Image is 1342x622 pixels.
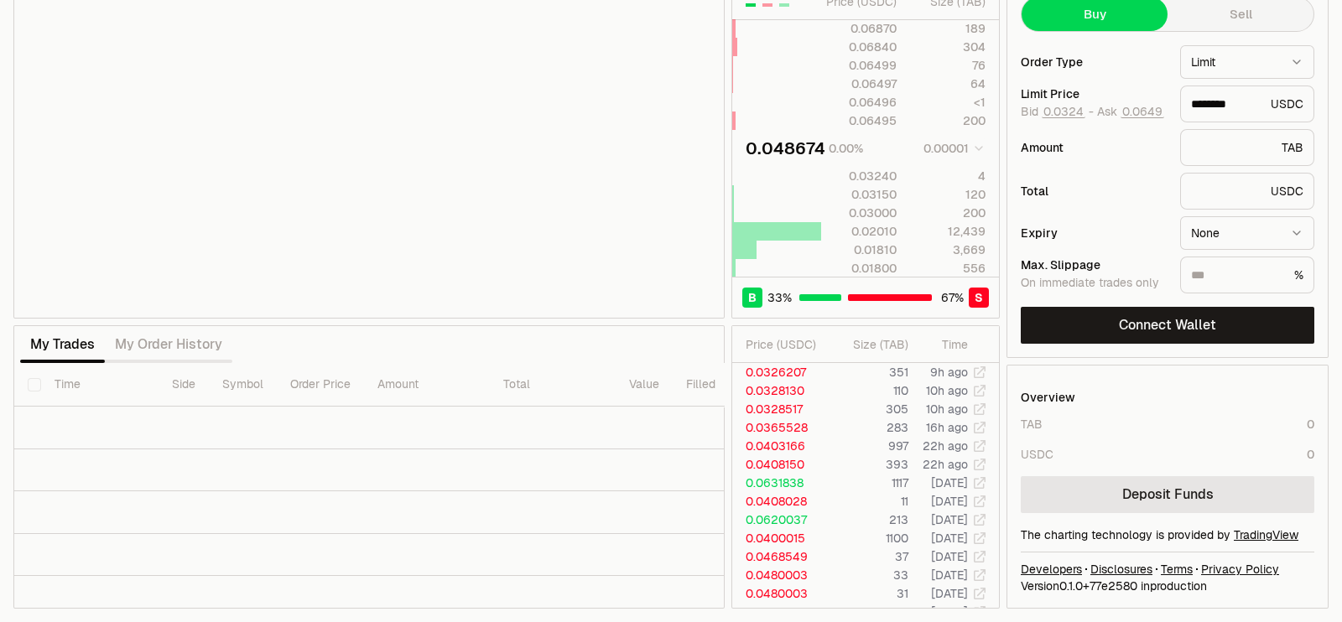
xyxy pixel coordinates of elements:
[673,363,731,407] th: Filled
[1161,561,1193,578] a: Terms
[822,205,897,221] div: 0.03000
[1021,185,1167,197] div: Total
[1021,105,1094,120] span: Bid -
[732,511,830,529] td: 0.0620037
[748,289,757,306] span: B
[1021,227,1167,239] div: Expiry
[830,455,909,474] td: 393
[732,455,830,474] td: 0.0408150
[732,400,830,418] td: 0.0328517
[1090,578,1137,593] span: 77e258096fa4e3c53258ee72bdc0e6f4f97b07b5
[830,547,909,566] td: 37
[732,363,830,381] td: 0.0326207
[732,566,830,584] td: 0.0480003
[1021,276,1167,291] div: On immediate trades only
[830,603,909,621] td: 20
[911,223,986,240] div: 12,439
[822,57,897,74] div: 0.06499
[1021,389,1075,406] div: Overview
[732,584,830,603] td: 0.0480003
[830,474,909,492] td: 1117
[911,186,986,203] div: 120
[931,494,968,509] time: [DATE]
[1180,86,1314,122] div: USDC
[1021,142,1167,153] div: Amount
[1042,105,1085,118] button: 0.0324
[1021,88,1167,100] div: Limit Price
[911,205,986,221] div: 200
[843,336,908,353] div: Size ( TAB )
[105,328,232,361] button: My Order History
[746,137,825,160] div: 0.048674
[911,20,986,37] div: 189
[830,363,909,381] td: 351
[822,260,897,277] div: 0.01800
[1021,307,1314,344] button: Connect Wallet
[822,241,897,258] div: 0.01810
[1021,446,1053,463] div: USDC
[830,529,909,547] td: 1100
[1097,105,1164,120] span: Ask
[1180,216,1314,250] button: None
[20,328,105,361] button: My Trades
[822,94,897,111] div: 0.06496
[931,549,968,564] time: [DATE]
[931,604,968,619] time: [DATE]
[829,140,863,157] div: 0.00%
[1021,259,1167,271] div: Max. Slippage
[926,420,968,435] time: 16h ago
[732,381,830,400] td: 0.0328130
[1180,173,1314,210] div: USDC
[830,418,909,437] td: 283
[490,363,616,407] th: Total
[732,474,830,492] td: 0.0631838
[931,568,968,583] time: [DATE]
[159,363,209,407] th: Side
[1021,526,1314,543] div: The charting technology is provided by
[830,381,909,400] td: 110
[930,365,968,380] time: 9h ago
[1234,527,1298,542] a: TradingView
[923,438,968,454] time: 22h ago
[830,584,909,603] td: 31
[1121,105,1164,118] button: 0.0649
[732,418,830,437] td: 0.0365528
[911,75,986,92] div: 64
[822,168,897,184] div: 0.03240
[1021,56,1167,68] div: Order Type
[1307,416,1314,433] div: 0
[822,112,897,129] div: 0.06495
[209,363,277,407] th: Symbol
[822,223,897,240] div: 0.02010
[364,363,490,407] th: Amount
[732,492,830,511] td: 0.0408028
[822,186,897,203] div: 0.03150
[911,112,986,129] div: 200
[1021,578,1314,594] div: Version 0.1.0 + in production
[941,289,964,306] span: 67 %
[975,289,983,306] span: S
[1307,446,1314,463] div: 0
[1180,129,1314,166] div: TAB
[822,20,897,37] div: 0.06870
[911,94,986,111] div: <1
[830,492,909,511] td: 11
[931,475,968,490] time: [DATE]
[732,603,830,621] td: 0.0480003
[732,547,830,566] td: 0.0468549
[830,566,909,584] td: 33
[923,336,968,353] div: Time
[931,531,968,546] time: [DATE]
[911,57,986,74] div: 76
[1180,257,1314,293] div: %
[830,511,909,529] td: 213
[918,138,986,158] button: 0.00001
[41,363,159,407] th: Time
[1201,561,1279,578] a: Privacy Policy
[926,402,968,417] time: 10h ago
[911,39,986,55] div: 304
[830,400,909,418] td: 305
[746,336,829,353] div: Price ( USDC )
[616,363,673,407] th: Value
[732,529,830,547] td: 0.0400015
